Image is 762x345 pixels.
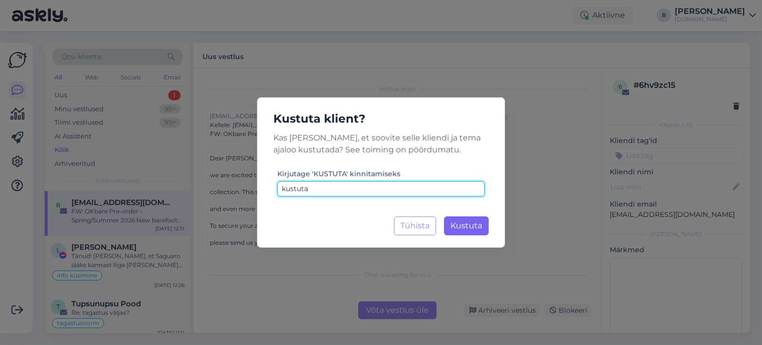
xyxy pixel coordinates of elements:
label: Kirjutage 'KUSTUTA' kinnitamiseks [277,169,400,179]
span: Kustuta [450,221,482,230]
h5: Kustuta klient? [265,110,497,128]
button: Tühista [394,216,436,235]
button: Kustuta [444,216,489,235]
p: Kas [PERSON_NAME], et soovite selle kliendi ja tema ajaloo kustutada? See toiming on pöördumatu. [265,132,497,156]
